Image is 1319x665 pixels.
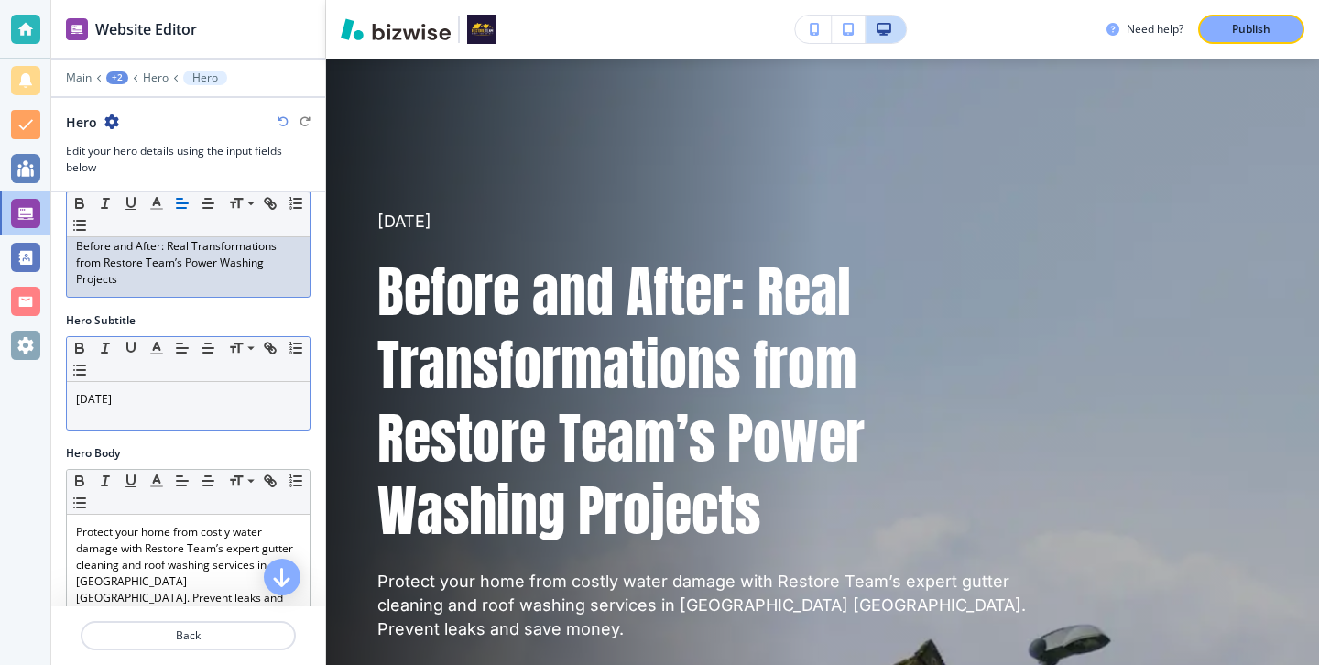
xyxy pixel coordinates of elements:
[76,238,300,288] p: Before and After: Real Transformations from Restore Team’s Power Washing Projects
[143,71,169,84] button: Hero
[183,71,227,85] button: Hero
[66,143,311,176] h3: Edit your hero details using the input fields below
[81,621,296,650] button: Back
[66,312,136,329] h2: Hero Subtitle
[1127,21,1183,38] h3: Need help?
[66,18,88,40] img: editor icon
[106,71,128,84] button: +2
[377,256,1034,548] p: Before and After: Real Transformations from Restore Team’s Power Washing Projects
[76,524,300,623] p: Protect your home from costly water damage with Restore Team’s expert gutter cleaning and roof wa...
[192,71,218,84] p: Hero
[1198,15,1304,44] button: Publish
[1232,21,1270,38] p: Publish
[377,210,1034,234] p: [DATE]
[76,391,300,408] p: [DATE]
[341,18,451,40] img: Bizwise Logo
[82,627,294,644] p: Back
[66,445,120,462] h2: Hero Body
[66,113,97,132] h2: Hero
[66,71,92,84] button: Main
[467,15,496,44] img: Your Logo
[95,18,197,40] h2: Website Editor
[377,570,1034,641] p: Protect your home from costly water damage with Restore Team’s expert gutter cleaning and roof wa...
